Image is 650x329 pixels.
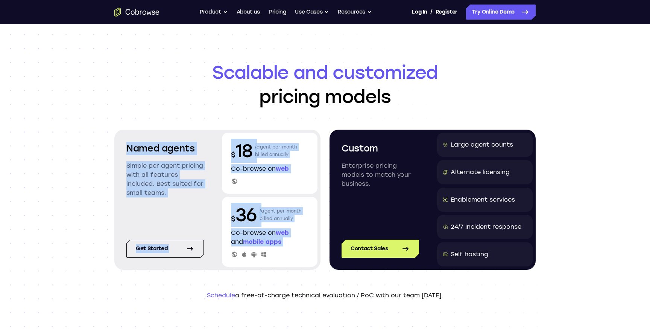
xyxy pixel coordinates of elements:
[436,5,457,20] a: Register
[255,139,297,163] p: /agent per month billed annually
[114,8,159,17] a: Go to the home page
[451,140,513,149] div: Large agent counts
[231,215,235,223] span: $
[269,5,286,20] a: Pricing
[338,5,372,20] button: Resources
[276,229,289,236] span: web
[342,142,419,155] h2: Custom
[451,250,488,259] div: Self hosting
[200,5,228,20] button: Product
[451,168,510,177] div: Alternate licensing
[231,203,257,227] p: 36
[231,228,308,246] p: Co-browse on and
[231,151,235,159] span: $
[231,139,252,163] p: 18
[260,203,302,227] p: /agent per month billed annually
[114,60,536,84] span: Scalable and customized
[342,161,419,188] p: Enterprise pricing models to match your business.
[451,195,515,204] div: Enablement services
[451,222,521,231] div: 24/7 Incident response
[243,238,281,245] span: mobile apps
[412,5,427,20] a: Log In
[126,240,204,258] a: Get started
[207,292,235,299] a: Schedule
[126,161,204,197] p: Simple per agent pricing with all features included. Best suited for small teams.
[342,240,419,258] a: Contact Sales
[114,60,536,109] h1: pricing models
[466,5,536,20] a: Try Online Demo
[430,8,433,17] span: /
[231,164,308,173] p: Co-browse on
[126,142,204,155] h2: Named agents
[276,165,289,172] span: web
[237,5,260,20] a: About us
[114,291,536,300] p: a free-of-charge technical evaluation / PoC with our team [DATE].
[295,5,329,20] button: Use Cases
